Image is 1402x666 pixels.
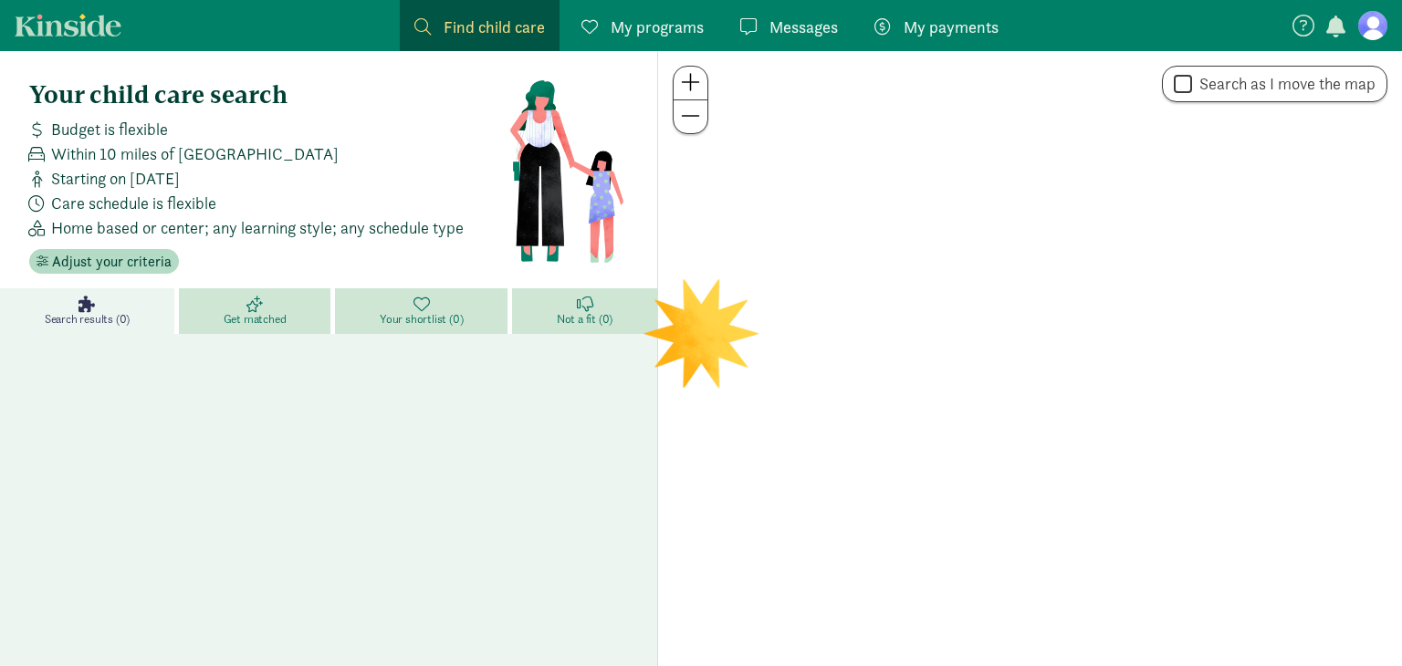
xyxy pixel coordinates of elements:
[611,15,704,39] span: My programs
[52,251,172,273] span: Adjust your criteria
[1192,73,1376,95] label: Search as I move the map
[444,15,545,39] span: Find child care
[335,288,512,334] a: Your shortlist (0)
[51,141,339,166] span: Within 10 miles of [GEOGRAPHIC_DATA]
[557,312,612,327] span: Not a fit (0)
[179,288,335,334] a: Get matched
[29,249,179,275] button: Adjust your criteria
[51,215,464,240] span: Home based or center; any learning style; any schedule type
[904,15,999,39] span: My payments
[29,80,508,109] h4: Your child care search
[51,191,216,215] span: Care schedule is flexible
[51,166,180,191] span: Starting on [DATE]
[769,15,838,39] span: Messages
[51,117,168,141] span: Budget is flexible
[512,288,657,334] a: Not a fit (0)
[15,14,121,36] a: Kinside
[224,312,287,327] span: Get matched
[380,312,463,327] span: Your shortlist (0)
[45,312,130,327] span: Search results (0)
